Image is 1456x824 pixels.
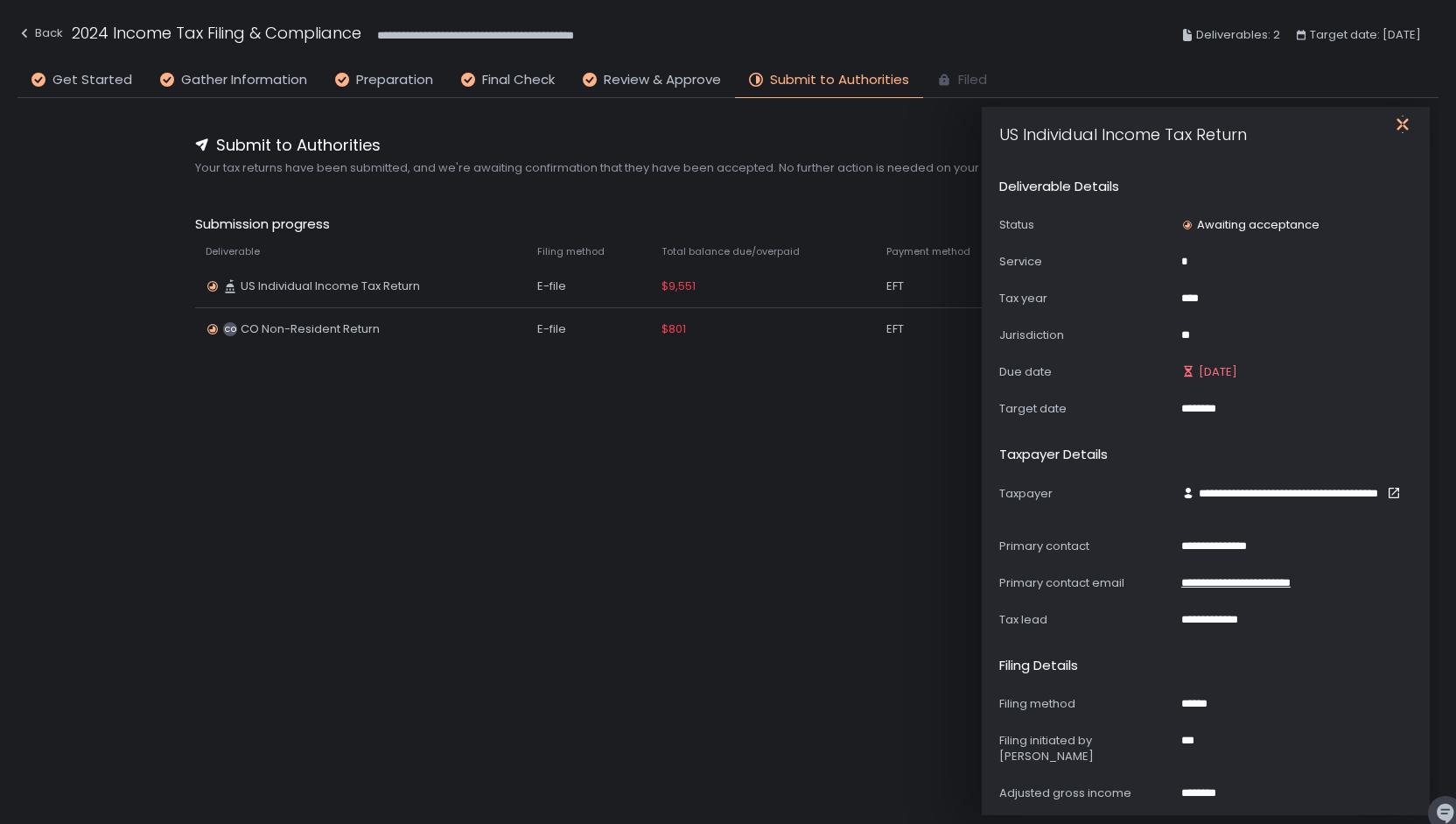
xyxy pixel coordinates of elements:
h1: 2024 Income Tax Filing & Compliance [72,21,361,45]
div: Awaiting acceptance [1181,217,1319,233]
span: $9,551 [661,278,696,294]
span: Gather Information [181,70,307,90]
div: Back [17,23,63,44]
h2: Taxpayer details [999,445,1108,465]
div: Filing initiated by [PERSON_NAME] [999,733,1174,764]
div: Service [999,254,1174,270]
h2: Filing details [999,656,1078,676]
div: Tax year [999,291,1174,306]
span: US Individual Income Tax Return [241,278,420,294]
div: Primary contact [999,539,1174,554]
span: Submit to Authorities [770,70,909,90]
text: CO [224,324,237,335]
span: EFT [886,321,904,337]
span: Payment method [886,245,970,258]
span: Get Started [52,70,132,90]
span: EFT [886,278,904,294]
span: Target date: [DATE] [1310,25,1421,46]
span: Final Check [482,70,555,90]
h1: US Individual Income Tax Return [999,102,1247,146]
div: E-file [537,321,640,337]
span: CO Non-Resident Return [241,321,380,337]
span: Deliverable [206,245,260,258]
div: Status [999,217,1174,233]
span: $801 [661,321,686,337]
span: Your tax returns have been submitted, and we're awaiting confirmation that they have been accepte... [195,160,1261,176]
span: Preparation [356,70,433,90]
div: Filing method [999,696,1174,712]
div: Jurisdiction [999,327,1174,343]
div: Primary contact email [999,575,1174,591]
span: Filing method [537,245,605,258]
span: Submission progress [195,215,1261,235]
div: E-file [537,278,640,294]
div: Due date [999,364,1174,380]
div: Tax lead [999,612,1174,628]
h2: Deliverable details [999,177,1119,197]
div: Taxpayer [999,486,1174,502]
div: Adjusted gross income [999,785,1174,801]
button: Back [17,21,63,50]
span: Deliverables: 2 [1196,25,1280,46]
span: Total balance due/overpaid [661,245,800,258]
span: Review & Approve [604,70,721,90]
span: Submit to Authorities [216,133,381,157]
div: Target date [999,401,1174,417]
span: Filed [958,70,987,90]
span: [DATE] [1199,364,1237,380]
